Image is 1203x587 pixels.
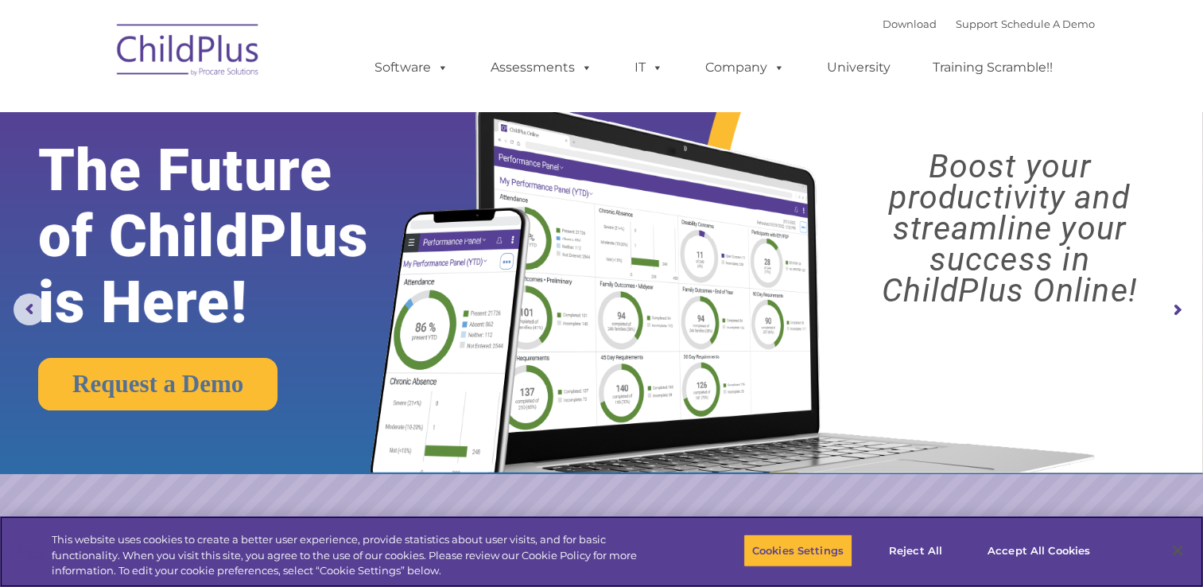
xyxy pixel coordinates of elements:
[883,17,1095,30] font: |
[917,52,1069,84] a: Training Scramble!!
[743,534,852,567] button: Cookies Settings
[956,17,998,30] a: Support
[52,532,662,579] div: This website uses cookies to create a better user experience, provide statistics about user visit...
[1001,17,1095,30] a: Schedule A Demo
[689,52,801,84] a: Company
[221,105,270,117] span: Last name
[38,358,277,410] a: Request a Demo
[109,13,268,92] img: ChildPlus by Procare Solutions
[475,52,608,84] a: Assessments
[831,151,1188,306] rs-layer: Boost your productivity and streamline your success in ChildPlus Online!
[883,17,937,30] a: Download
[38,138,422,336] rs-layer: The Future of ChildPlus is Here!
[866,534,965,567] button: Reject All
[1160,533,1195,568] button: Close
[221,170,289,182] span: Phone number
[359,52,464,84] a: Software
[619,52,679,84] a: IT
[979,534,1099,567] button: Accept All Cookies
[811,52,906,84] a: University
